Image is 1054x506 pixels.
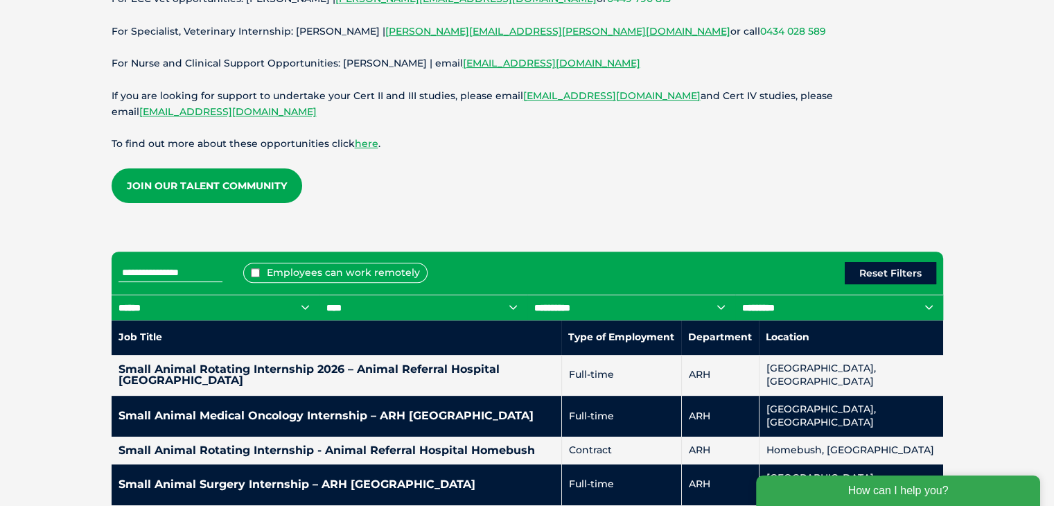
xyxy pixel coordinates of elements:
td: ARH [681,464,759,505]
a: [EMAIL_ADDRESS][DOMAIN_NAME] [139,105,317,118]
h4: Small Animal Rotating Internship - Animal Referral Hospital Homebush [118,445,554,456]
nobr: Type of Employment [568,331,674,343]
td: Full-time [561,464,681,505]
h4: Small Animal Rotating Internship 2026 – Animal Referral Hospital [GEOGRAPHIC_DATA] [118,364,554,386]
td: [GEOGRAPHIC_DATA], [GEOGRAPHIC_DATA] [759,396,942,437]
a: 0434 028 589 [760,25,826,37]
td: Full-time [561,355,681,396]
nobr: Department [688,331,752,343]
a: here [355,137,378,150]
p: For Specialist, Veterinary Internship: [PERSON_NAME] | or call [112,24,943,40]
input: Employees can work remotely [251,268,260,277]
nobr: Location [766,331,809,343]
nobr: Job Title [118,331,162,343]
button: Reset Filters [845,262,936,284]
a: [PERSON_NAME][EMAIL_ADDRESS][PERSON_NAME][DOMAIN_NAME] [385,25,730,37]
p: To find out more about these opportunities click . [112,136,943,152]
h4: Small Animal Medical Oncology Internship – ARH [GEOGRAPHIC_DATA] [118,410,554,421]
a: Join our Talent Community [112,168,302,203]
div: How can I help you? [8,8,292,39]
label: Employees can work remotely [243,263,428,283]
a: [EMAIL_ADDRESS][DOMAIN_NAME] [523,89,701,102]
p: If you are looking for support to undertake your Cert II and III studies, please email and Cert I... [112,88,943,120]
td: [GEOGRAPHIC_DATA], [GEOGRAPHIC_DATA] [759,464,942,505]
td: Contract [561,437,681,464]
td: Homebush, [GEOGRAPHIC_DATA] [759,437,942,464]
td: ARH [681,437,759,464]
td: [GEOGRAPHIC_DATA], [GEOGRAPHIC_DATA] [759,355,942,396]
td: Full-time [561,396,681,437]
td: ARH [681,355,759,396]
td: ARH [681,396,759,437]
a: [EMAIL_ADDRESS][DOMAIN_NAME] [463,57,640,69]
p: For Nurse and Clinical Support Opportunities: [PERSON_NAME] | email [112,55,943,71]
h4: Small Animal Surgery Internship – ARH [GEOGRAPHIC_DATA] [118,479,554,490]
